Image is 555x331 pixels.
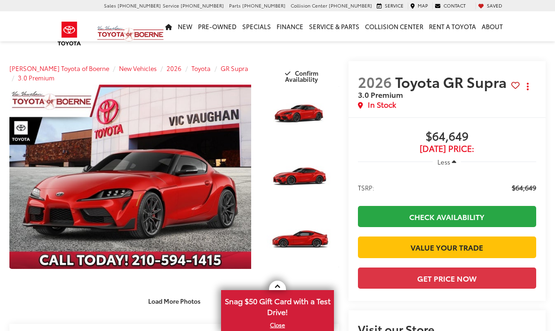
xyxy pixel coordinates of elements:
[358,268,536,289] button: Get Price Now
[291,2,327,9] span: Collision Center
[181,2,224,9] span: [PHONE_NUMBER]
[395,71,510,92] span: Toyota GR Supra
[118,2,161,9] span: [PHONE_NUMBER]
[358,130,536,144] span: $64,649
[418,2,428,9] span: Map
[261,147,340,206] img: 2026 Toyota GR Supra 3.0 Premium
[261,84,340,143] img: 2026 Toyota GR Supra 3.0 Premium
[368,99,396,110] span: In Stock
[222,291,333,320] span: Snag $50 Gift Card with a Test Drive!
[444,2,466,9] span: Contact
[487,2,502,9] span: Saved
[262,148,339,205] a: Expand Photo 2
[221,64,248,72] a: GR Supra
[358,206,536,227] a: Check Availability
[329,2,372,9] span: [PHONE_NUMBER]
[437,158,450,166] span: Less
[358,144,536,153] span: [DATE] Price:
[358,71,392,92] span: 2026
[261,210,340,269] img: 2026 Toyota GR Supra 3.0 Premium
[52,18,87,49] img: Toyota
[358,183,374,192] span: TSRP:
[229,2,241,9] span: Parts
[285,69,318,83] span: Confirm Availability
[142,293,207,309] button: Load More Photos
[262,211,339,269] a: Expand Photo 3
[242,2,285,9] span: [PHONE_NUMBER]
[191,64,211,72] a: Toyota
[385,2,404,9] span: Service
[358,236,536,258] a: Value Your Trade
[162,11,175,41] a: Home
[362,11,426,41] a: Collision Center
[9,64,109,72] a: [PERSON_NAME] Toyota of Boerne
[432,2,468,9] a: Contact
[426,11,479,41] a: Rent a Toyota
[479,11,506,41] a: About
[262,85,339,142] a: Expand Photo 1
[274,11,306,41] a: Finance
[433,153,461,170] button: Less
[175,11,195,41] a: New
[18,73,55,82] a: 3.0 Premium
[512,183,536,192] span: $64,649
[9,85,251,269] a: Expand Photo 0
[195,11,239,41] a: Pre-Owned
[374,2,406,9] a: Service
[306,11,362,41] a: Service & Parts: Opens in a new tab
[163,2,179,9] span: Service
[104,2,116,9] span: Sales
[267,65,339,81] button: Confirm Availability
[166,64,182,72] a: 2026
[239,11,274,41] a: Specials
[7,85,254,269] img: 2026 Toyota GR Supra 3.0 Premium
[520,78,536,95] button: Actions
[97,25,164,42] img: Vic Vaughan Toyota of Boerne
[358,89,403,100] span: 3.0 Premium
[476,2,505,9] a: My Saved Vehicles
[119,64,157,72] a: New Vehicles
[408,2,430,9] a: Map
[527,83,529,90] span: dropdown dots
